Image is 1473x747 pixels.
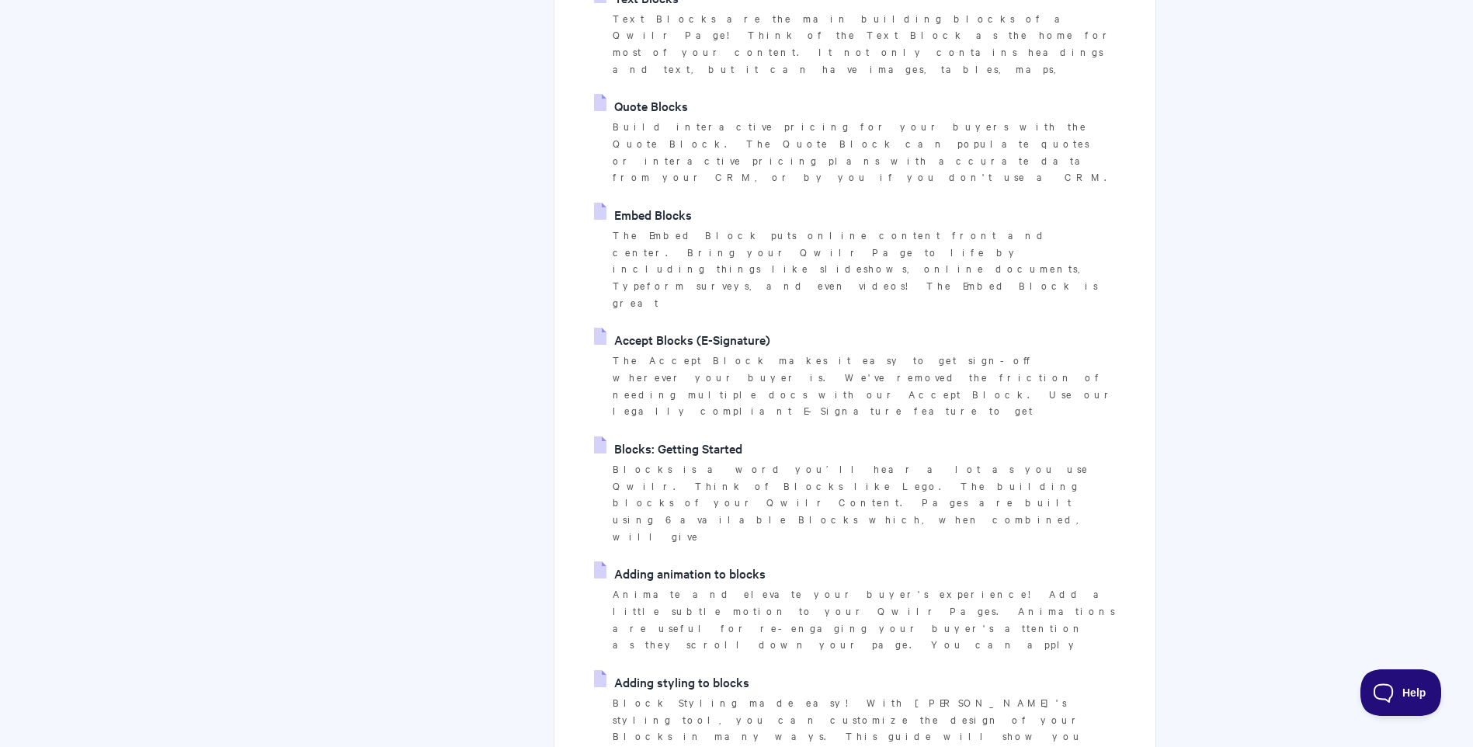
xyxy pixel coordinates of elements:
a: Adding styling to blocks [594,670,749,693]
a: Blocks: Getting Started [594,436,742,460]
p: Text Blocks are the main building blocks of a Qwilr Page! Think of the Text Block as the home for... [613,10,1116,78]
p: Build interactive pricing for your buyers with the Quote Block. The Quote Block can populate quot... [613,118,1116,186]
p: Animate and elevate your buyer's experience! Add a little subtle motion to your Qwilr Pages. Anim... [613,585,1116,653]
iframe: Toggle Customer Support [1360,669,1442,716]
a: Adding animation to blocks [594,561,766,585]
a: Accept Blocks (E-Signature) [594,328,770,351]
p: The Embed Block puts online content front and center. Bring your Qwilr Page to life by including ... [613,227,1116,311]
p: The Accept Block makes it easy to get sign-off wherever your buyer is. We've removed the friction... [613,352,1116,419]
a: Embed Blocks [594,203,692,226]
a: Quote Blocks [594,94,688,117]
p: Blocks is a word you’ll hear a lot as you use Qwilr. Think of Blocks like Lego. The building bloc... [613,460,1116,545]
